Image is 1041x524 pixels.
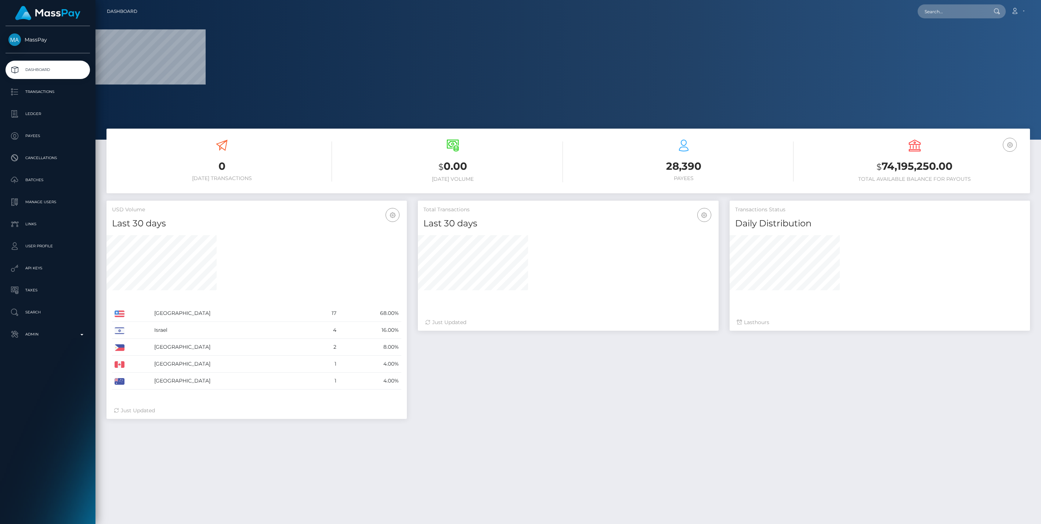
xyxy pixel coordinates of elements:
p: Taxes [8,285,87,296]
small: $ [876,162,882,172]
td: 8.00% [339,339,402,356]
a: Dashboard [6,61,90,79]
p: Links [8,219,87,230]
p: Transactions [8,86,87,97]
a: Taxes [6,281,90,299]
td: 17 [313,305,339,322]
h3: 0.00 [343,159,563,174]
h3: 0 [112,159,332,173]
p: Batches [8,175,87,186]
a: Links [6,215,90,233]
td: 4.00% [339,356,402,373]
td: [GEOGRAPHIC_DATA] [152,339,313,356]
img: CA.png [115,361,124,368]
td: [GEOGRAPHIC_DATA] [152,373,313,390]
a: API Keys [6,259,90,277]
p: User Profile [8,241,87,252]
input: Search... [918,4,987,18]
td: [GEOGRAPHIC_DATA] [152,356,313,373]
span: MassPay [6,36,90,43]
img: PH.png [115,344,124,351]
a: Payees [6,127,90,145]
p: Payees [8,130,87,141]
h3: 74,195,250.00 [805,159,1024,174]
a: Dashboard [107,4,137,19]
h4: Daily Distribution [735,217,1024,230]
small: $ [438,162,444,172]
a: Search [6,303,90,322]
p: Dashboard [8,64,87,75]
h6: [DATE] Transactions [112,175,332,182]
img: AU.png [115,378,124,385]
td: 4.00% [339,373,402,390]
h4: Last 30 days [112,217,401,230]
td: 2 [313,339,339,356]
h4: Last 30 days [423,217,713,230]
h5: USD Volume [112,206,401,213]
a: Batches [6,171,90,189]
h5: Transactions Status [735,206,1024,213]
td: 68.00% [339,305,402,322]
img: MassPay Logo [15,6,80,20]
p: Admin [8,329,87,340]
img: MassPay [8,33,21,46]
td: 16.00% [339,322,402,339]
p: API Keys [8,263,87,274]
p: Search [8,307,87,318]
td: Israel [152,322,313,339]
img: US.png [115,311,124,317]
p: Manage Users [8,197,87,208]
td: 1 [313,373,339,390]
div: Last hours [737,319,1023,326]
p: Cancellations [8,152,87,164]
div: Just Updated [114,407,400,414]
div: Just Updated [425,319,711,326]
a: Manage Users [6,193,90,211]
a: Cancellations [6,149,90,167]
h5: Total Transactions [423,206,713,213]
h3: 28,390 [574,159,794,173]
img: IL.png [115,327,124,334]
p: Ledger [8,108,87,119]
h6: Total Available Balance for Payouts [805,176,1024,182]
td: 1 [313,356,339,373]
h6: [DATE] Volume [343,176,563,182]
h6: Payees [574,175,794,182]
td: 4 [313,322,339,339]
a: Ledger [6,105,90,123]
a: Transactions [6,83,90,101]
td: [GEOGRAPHIC_DATA] [152,305,313,322]
a: User Profile [6,237,90,255]
a: Admin [6,325,90,344]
